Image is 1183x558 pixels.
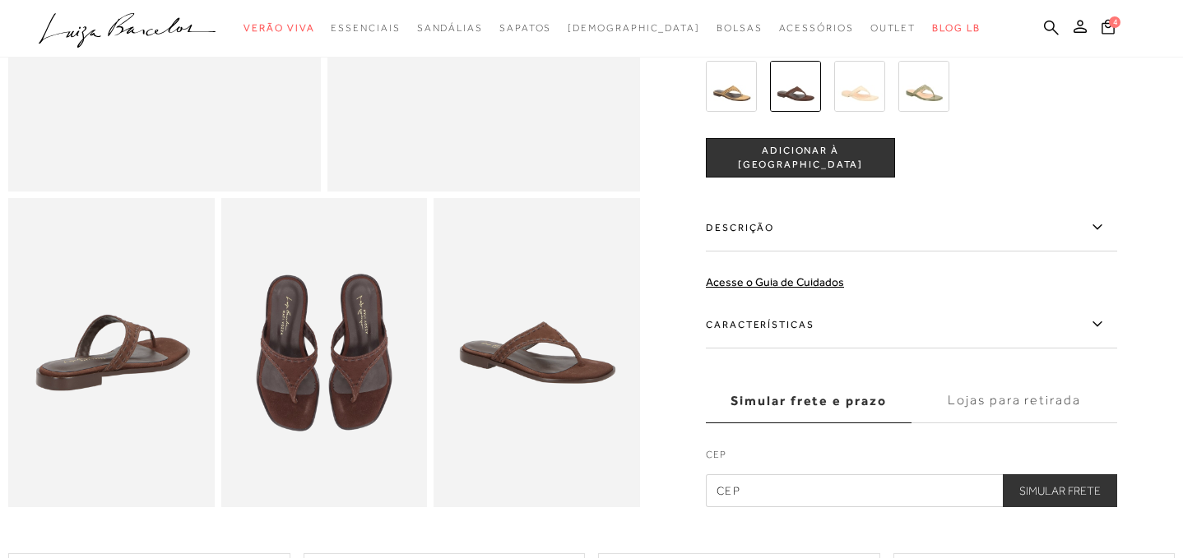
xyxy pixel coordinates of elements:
[706,61,757,112] img: SANDÁLIA DE DEDO EM CAMURÇA BEGE COM PESPONTO DECORATIVO
[706,138,895,178] button: ADICIONAR À [GEOGRAPHIC_DATA]
[8,198,215,507] img: image
[870,13,916,44] a: categoryNavScreenReaderText
[1003,474,1117,507] button: Simular Frete
[221,198,428,507] img: image
[499,13,551,44] a: categoryNavScreenReaderText
[706,275,844,288] a: Acesse o Guia de Cuidados
[244,22,314,34] span: Verão Viva
[1109,16,1120,27] span: 4
[717,13,763,44] a: categoryNavScreenReaderText
[706,447,1117,470] label: CEP
[1097,17,1120,39] button: 4
[706,474,1117,507] input: CEP
[706,301,1117,348] label: Características
[434,198,640,507] img: image
[912,379,1117,423] label: Lojas para retirada
[870,22,916,34] span: Outlet
[417,13,483,44] a: categoryNavScreenReaderText
[499,22,551,34] span: Sapatos
[706,204,1117,251] label: Descrição
[779,13,854,44] a: categoryNavScreenReaderText
[331,22,400,34] span: Essenciais
[244,13,314,44] a: categoryNavScreenReaderText
[834,61,885,112] img: SANDÁLIA DE DEDO EM COURO BEGE COM PESPONTO DECORATIVO
[717,22,763,34] span: Bolsas
[779,22,854,34] span: Acessórios
[932,13,980,44] a: BLOG LB
[706,379,912,423] label: Simular frete e prazo
[898,61,949,112] img: SANDÁLIA DE DEDO EM COURO VERDE OLIVA COM PESPONTO DECORATIVO
[568,13,700,44] a: noSubCategoriesText
[770,61,821,112] img: SANDÁLIA DE DEDO EM CAMURÇA CAFÉ COM PESPONTO DECORATIVO
[707,144,894,173] span: ADICIONAR À [GEOGRAPHIC_DATA]
[932,22,980,34] span: BLOG LB
[568,22,700,34] span: [DEMOGRAPHIC_DATA]
[417,22,483,34] span: Sandálias
[331,13,400,44] a: categoryNavScreenReaderText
